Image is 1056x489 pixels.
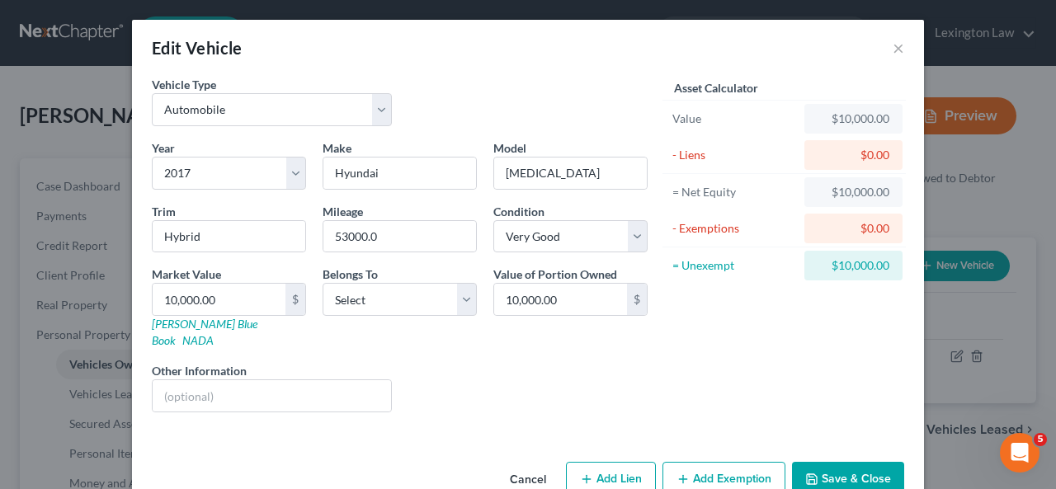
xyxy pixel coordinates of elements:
button: × [893,38,904,58]
label: Other Information [152,362,247,379]
span: 5 [1034,433,1047,446]
div: $10,000.00 [818,184,889,200]
button: Start recording [105,363,118,376]
span: Belongs To [323,267,378,281]
div: Close [290,7,319,36]
div: $10,000.00 [818,110,889,127]
input: 0.00 [494,284,627,315]
button: Home [258,7,290,38]
label: Year [152,139,175,157]
div: $ [285,284,305,315]
div: All Cases View [51,228,316,272]
label: Model [493,139,526,157]
b: [DATE] [40,77,84,90]
button: Upload attachment [78,363,92,376]
input: (optional) [153,380,391,411]
button: go back [11,7,42,38]
div: $ [627,284,647,315]
a: NADA [182,333,214,347]
div: $0.00 [818,220,889,237]
span: Make [323,141,351,155]
div: = Unexempt [672,257,797,274]
strong: Import and Export Claims [68,200,233,213]
input: ex. Nissan [323,158,476,189]
div: Re-Pulling Credit Reports Within NextChapter [51,272,316,333]
button: Emoji picker [26,363,39,376]
iframe: Intercom live chat [1000,433,1039,473]
label: Market Value [152,266,221,283]
p: The team can also help [80,21,205,37]
div: In the meantime, these articles might help: [26,140,257,172]
div: New messages divider [13,116,317,117]
div: The team will be back 🕒 [26,59,257,92]
textarea: Message… [14,328,316,356]
input: ex. LS, LT, etc [153,221,305,252]
div: - Exemptions [672,220,797,237]
input: 0.00 [153,284,285,315]
div: Operator says… [13,184,317,394]
div: Import and Export Claims [51,185,316,228]
button: Gif picker [52,363,65,376]
div: $0.00 [818,147,889,163]
a: [PERSON_NAME] Blue Book [152,317,257,347]
label: Vehicle Type [152,76,216,93]
label: Condition [493,203,544,220]
strong: Re-Pulling Credit Reports Within NextChapter [68,287,233,317]
label: Value of Portion Owned [493,266,617,283]
label: Trim [152,203,176,220]
img: Profile image for Operator [47,9,73,35]
div: $10,000.00 [818,257,889,274]
div: Edit Vehicle [152,36,243,59]
label: Mileage [323,203,363,220]
label: Asset Calculator [674,79,758,96]
button: Send a message… [283,356,309,383]
div: Value [672,110,797,127]
b: [EMAIL_ADDRESS][DOMAIN_NAME] [26,20,158,49]
div: = Net Equity [672,184,797,200]
input: ex. Altima [494,158,647,189]
div: In the meantime, these articles might help: [13,130,271,182]
div: - Liens [672,147,797,163]
input: -- [323,221,476,252]
div: Operator says… [13,130,317,184]
h1: Operator [80,8,139,21]
strong: All Cases View [68,243,162,256]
